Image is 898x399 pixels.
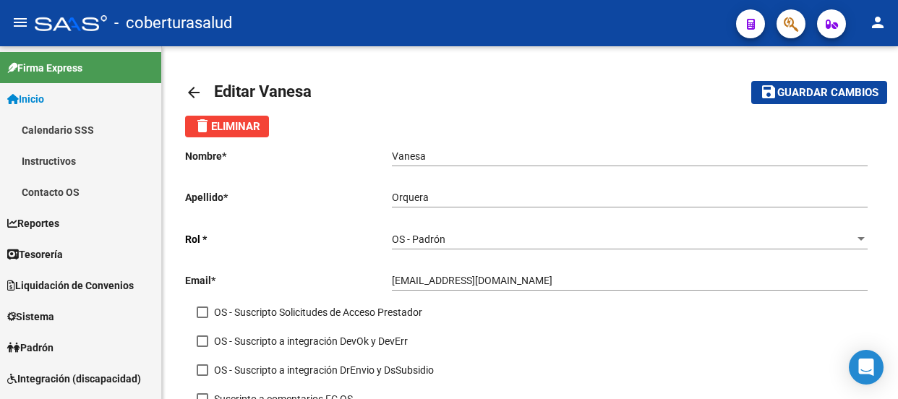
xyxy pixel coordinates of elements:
[7,309,54,325] span: Sistema
[869,14,886,31] mat-icon: person
[185,148,392,164] p: Nombre
[185,273,392,288] p: Email
[7,371,141,387] span: Integración (discapacidad)
[12,14,29,31] mat-icon: menu
[392,233,445,245] span: OS - Padrón
[7,246,63,262] span: Tesorería
[751,81,887,103] button: Guardar cambios
[194,120,260,133] span: Eliminar
[214,332,408,350] span: OS - Suscripto a integración DevOk y DevErr
[214,304,422,321] span: OS - Suscripto Solicitudes de Acceso Prestador
[7,91,44,107] span: Inicio
[7,60,82,76] span: Firma Express
[7,340,54,356] span: Padrón
[185,231,392,247] p: Rol *
[214,361,434,379] span: OS - Suscripto a integración DrEnvio y DsSubsidio
[185,84,202,101] mat-icon: arrow_back
[849,350,884,385] div: Open Intercom Messenger
[7,215,59,231] span: Reportes
[7,278,134,293] span: Liquidación de Convenios
[194,117,211,134] mat-icon: delete
[114,7,232,39] span: - coberturasalud
[777,87,878,100] span: Guardar cambios
[214,82,312,100] span: Editar Vanesa
[760,83,777,100] mat-icon: save
[185,116,269,137] button: Eliminar
[185,189,392,205] p: Apellido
